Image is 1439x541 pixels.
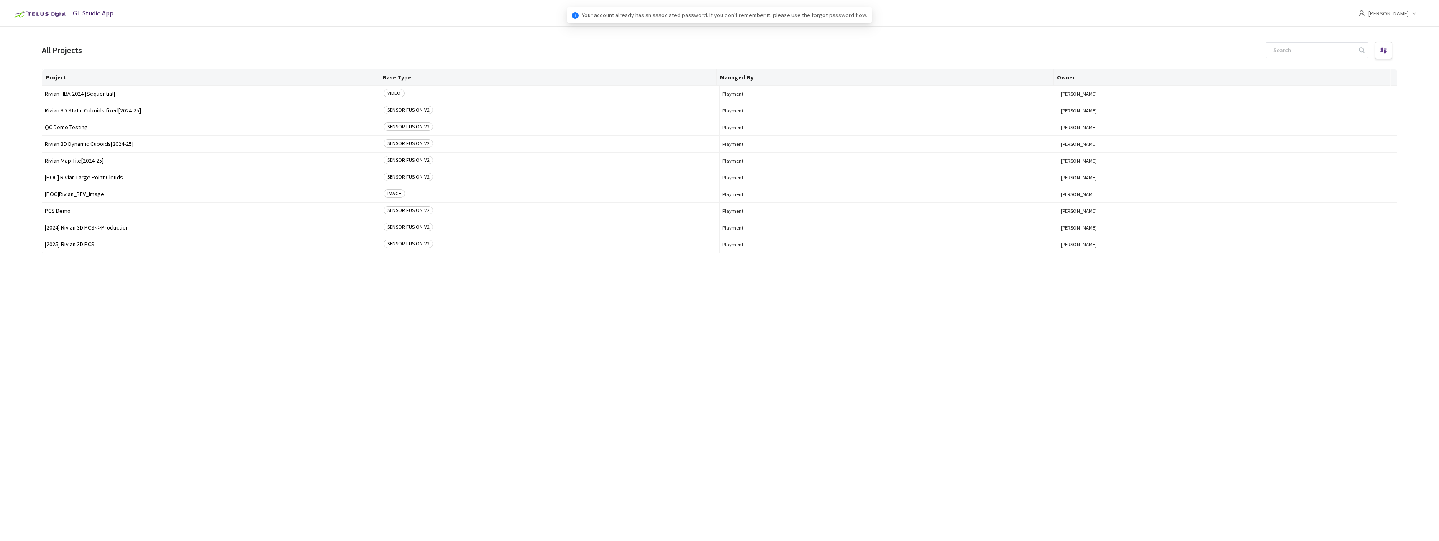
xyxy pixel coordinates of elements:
[722,225,1056,231] span: Playment
[384,223,433,231] span: SENSOR FUSION V2
[722,241,1056,248] span: Playment
[582,10,867,20] span: Your account already has an associated password. If you don't remember it, please use the forgot ...
[1061,141,1394,147] button: [PERSON_NAME]
[1061,225,1394,231] button: [PERSON_NAME]
[1061,208,1394,214] button: [PERSON_NAME]
[45,141,378,147] span: Rivian 3D Dynamic Cuboids[2024-25]
[1412,11,1416,15] span: down
[42,69,379,86] th: Project
[722,191,1056,197] span: Playment
[384,189,405,198] span: IMAGE
[42,44,82,56] div: All Projects
[722,208,1056,214] span: Playment
[1358,10,1365,17] span: user
[45,174,378,181] span: [POC] Rivian Large Point Clouds
[722,141,1056,147] span: Playment
[384,156,433,164] span: SENSOR FUSION V2
[10,8,68,21] img: Telus
[45,107,378,114] span: Rivian 3D Static Cuboids fixed[2024-25]
[1061,158,1394,164] button: [PERSON_NAME]
[45,91,378,97] span: Rivian HBA 2024 [Sequential]
[384,206,433,214] span: SENSOR FUSION V2
[722,124,1056,130] span: Playment
[572,12,579,19] span: info-circle
[379,69,717,86] th: Base Type
[45,208,378,214] span: PCS Demo
[45,191,378,197] span: [POC]Rivian_BEV_Image
[1061,191,1394,197] button: [PERSON_NAME]
[717,69,1054,86] th: Managed By
[384,139,433,148] span: SENSOR FUSION V2
[384,240,433,248] span: SENSOR FUSION V2
[1061,91,1394,97] button: [PERSON_NAME]
[722,158,1056,164] span: Playment
[1054,69,1391,86] th: Owner
[1268,43,1357,58] input: Search
[1061,107,1394,114] button: [PERSON_NAME]
[73,9,113,17] span: GT Studio App
[722,107,1056,114] span: Playment
[722,91,1056,97] span: Playment
[384,173,433,181] span: SENSOR FUSION V2
[1061,124,1394,130] button: [PERSON_NAME]
[384,106,433,114] span: SENSOR FUSION V2
[384,89,405,97] span: VIDEO
[45,225,378,231] span: [2024] Rivian 3D PCS<>Production
[1061,241,1394,248] button: [PERSON_NAME]
[722,174,1056,181] span: Playment
[45,241,378,248] span: [2025] Rivian 3D PCS
[1061,174,1394,181] button: [PERSON_NAME]
[45,124,378,130] span: QC Demo Testing
[384,122,433,131] span: SENSOR FUSION V2
[45,158,378,164] span: Rivian Map Tile[2024-25]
